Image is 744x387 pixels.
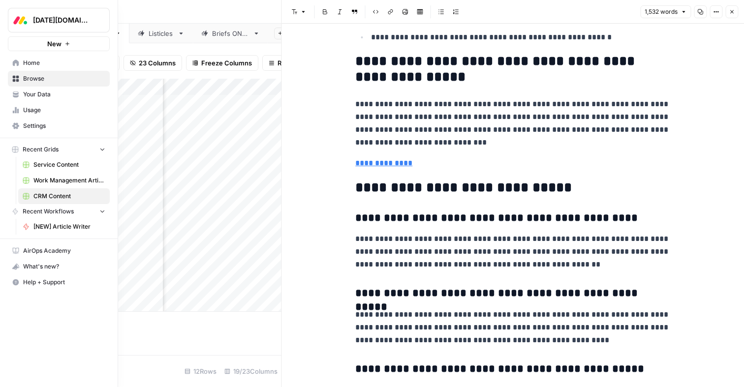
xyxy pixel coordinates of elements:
span: Work Management Article Grid [33,176,105,185]
button: Freeze Columns [186,55,258,71]
span: [NEW] Article Writer [33,222,105,231]
a: [NEW] Article Writer [18,219,110,235]
button: Recent Grids [8,142,110,157]
img: Monday.com Logo [11,11,29,29]
a: Listicles [129,24,193,43]
button: New [8,36,110,51]
span: CRM Content [33,192,105,201]
button: What's new? [8,259,110,274]
button: 1,532 words [640,5,691,18]
a: Usage [8,102,110,118]
span: Service Content [33,160,105,169]
button: Help + Support [8,274,110,290]
span: Recent Workflows [23,207,74,216]
button: Recent Workflows [8,204,110,219]
a: CRM Content [18,188,110,204]
span: 23 Columns [139,58,176,68]
span: Settings [23,121,105,130]
span: 1,532 words [645,7,678,16]
a: AirOps Academy [8,243,110,259]
div: Listicles [149,29,174,38]
a: Browse [8,71,110,87]
span: Browse [23,74,105,83]
span: Help + Support [23,278,105,287]
div: 12 Rows [181,363,220,379]
span: AirOps Academy [23,246,105,255]
div: 19/23 Columns [220,363,281,379]
a: Your Data [8,87,110,102]
span: [DATE][DOMAIN_NAME] [33,15,93,25]
span: Freeze Columns [201,58,252,68]
span: Home [23,59,105,67]
button: 23 Columns [124,55,182,71]
a: Briefs ONLY [193,24,268,43]
button: Workspace: Monday.com [8,8,110,32]
span: New [47,39,62,49]
span: Usage [23,106,105,115]
div: What's new? [8,259,109,274]
span: Your Data [23,90,105,99]
a: Work Management Article Grid [18,173,110,188]
div: Briefs ONLY [212,29,249,38]
a: Home [8,55,110,71]
a: Service Content [18,157,110,173]
span: Recent Grids [23,145,59,154]
a: Settings [8,118,110,134]
button: Row Height [262,55,319,71]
